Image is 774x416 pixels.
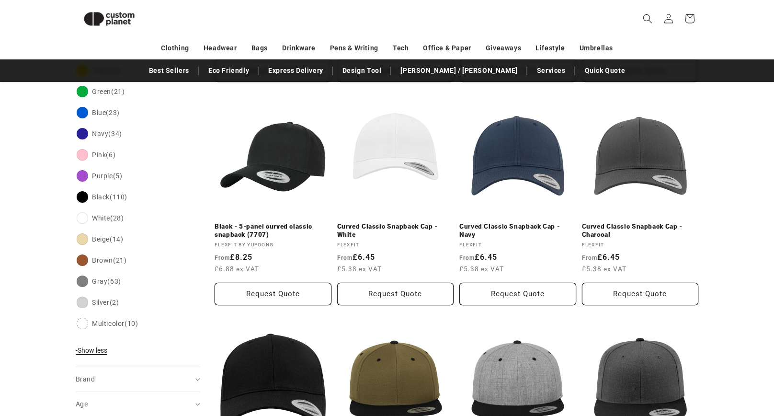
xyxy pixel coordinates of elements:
[337,283,454,305] button: Request Quote
[614,312,774,416] iframe: Chat Widget
[580,40,613,57] a: Umbrellas
[215,222,331,239] a: Black - 5-panel curved classic snapback (7707)
[251,40,268,57] a: Bags
[582,283,699,305] button: Request Quote
[76,347,78,354] span: -
[161,40,189,57] a: Clothing
[535,40,565,57] a: Lifestyle
[396,62,522,79] a: [PERSON_NAME] / [PERSON_NAME]
[76,346,110,359] button: Show less
[76,4,143,34] img: Custom Planet
[330,40,378,57] a: Pens & Writing
[637,8,658,29] summary: Search
[580,62,630,79] a: Quick Quote
[76,347,107,354] span: Show less
[486,40,521,57] a: Giveaways
[76,367,200,392] summary: Brand (0 selected)
[393,40,409,57] a: Tech
[263,62,328,79] a: Express Delivery
[459,222,576,239] a: Curved Classic Snapback Cap - Navy
[144,62,194,79] a: Best Sellers
[282,40,315,57] a: Drinkware
[337,222,454,239] a: Curved Classic Snapback Cap - White
[76,400,88,408] span: Age
[204,40,237,57] a: Headwear
[338,62,387,79] a: Design Tool
[204,62,254,79] a: Eco Friendly
[532,62,570,79] a: Services
[215,283,331,305] button: Request Quote
[423,40,471,57] a: Office & Paper
[459,283,576,305] button: Request Quote
[76,375,95,383] span: Brand
[582,222,699,239] a: Curved Classic Snapback Cap - Charcoal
